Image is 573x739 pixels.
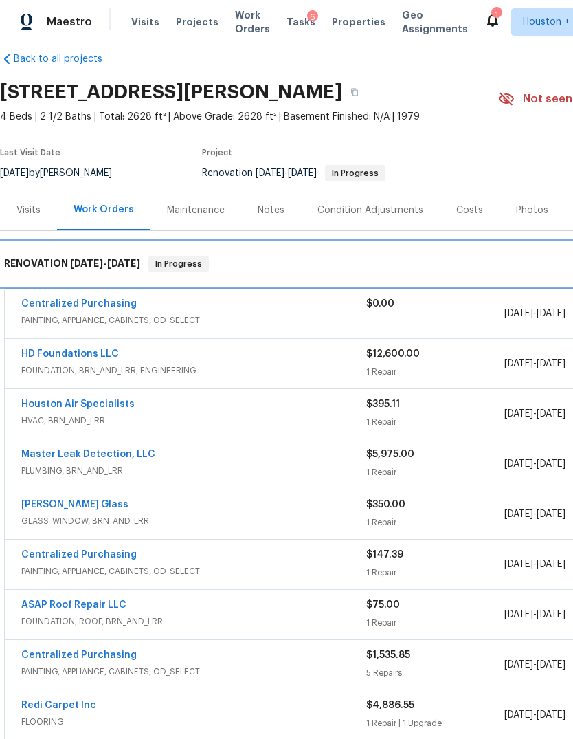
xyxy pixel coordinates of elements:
[366,500,405,509] span: $350.00
[504,459,533,469] span: [DATE]
[366,666,504,680] div: 5 Repairs
[4,256,140,272] h6: RENOVATION
[366,299,394,309] span: $0.00
[21,399,135,409] a: Houston Air Specialists
[167,203,225,217] div: Maintenance
[21,550,137,560] a: Centralized Purchasing
[202,148,232,157] span: Project
[537,610,565,619] span: [DATE]
[537,710,565,720] span: [DATE]
[366,650,410,660] span: $1,535.85
[366,616,504,630] div: 1 Repair
[21,299,137,309] a: Centralized Purchasing
[16,203,41,217] div: Visits
[235,8,270,36] span: Work Orders
[504,357,565,371] span: -
[326,169,384,177] span: In Progress
[342,80,367,104] button: Copy Address
[21,715,366,729] span: FLOORING
[456,203,483,217] div: Costs
[366,701,414,710] span: $4,886.55
[504,407,565,421] span: -
[288,168,317,178] span: [DATE]
[504,307,565,320] span: -
[21,665,366,679] span: PAINTING, APPLIANCE, CABINETS, OD_SELECT
[21,500,128,509] a: [PERSON_NAME] Glass
[256,168,284,178] span: [DATE]
[258,203,284,217] div: Notes
[537,359,565,368] span: [DATE]
[70,258,140,268] span: -
[504,610,533,619] span: [DATE]
[537,309,565,318] span: [DATE]
[21,414,366,428] span: HVAC, BRN_AND_LRR
[537,459,565,469] span: [DATE]
[21,650,137,660] a: Centralized Purchasing
[21,313,366,327] span: PAINTING, APPLIANCE, CABINETS, OD_SELECT
[366,465,504,479] div: 1 Repair
[504,560,533,569] span: [DATE]
[504,457,565,471] span: -
[317,203,423,217] div: Condition Adjustments
[504,660,533,670] span: [DATE]
[537,509,565,519] span: [DATE]
[107,258,140,268] span: [DATE]
[21,701,96,710] a: Redi Carpet Inc
[504,359,533,368] span: [DATE]
[366,716,504,730] div: 1 Repair | 1 Upgrade
[504,309,533,318] span: [DATE]
[202,168,385,178] span: Renovation
[491,8,501,22] div: 1
[21,364,366,377] span: FOUNDATION, BRN_AND_LRR, ENGINEERING
[256,168,317,178] span: -
[21,514,366,528] span: GLASS_WINDOW, BRN_AND_LRR
[47,15,92,29] span: Maestro
[537,560,565,569] span: [DATE]
[504,409,533,419] span: [DATE]
[307,10,318,24] div: 6
[504,509,533,519] span: [DATE]
[504,710,533,720] span: [DATE]
[21,464,366,478] span: PLUMBING, BRN_AND_LRR
[366,550,403,560] span: $147.39
[504,507,565,521] span: -
[366,450,414,459] span: $5,975.00
[21,600,126,610] a: ASAP Roof Repair LLC
[366,399,400,409] span: $395.11
[537,660,565,670] span: [DATE]
[366,365,504,379] div: 1 Repair
[366,349,420,359] span: $12,600.00
[332,15,385,29] span: Properties
[366,415,504,429] div: 1 Repair
[21,564,366,578] span: PAINTING, APPLIANCE, CABINETS, OD_SELECT
[516,203,548,217] div: Photos
[131,15,159,29] span: Visits
[537,409,565,419] span: [DATE]
[366,566,504,580] div: 1 Repair
[366,600,400,610] span: $75.00
[74,203,134,217] div: Work Orders
[366,516,504,529] div: 1 Repair
[504,658,565,672] span: -
[504,558,565,571] span: -
[176,15,218,29] span: Projects
[402,8,468,36] span: Geo Assignments
[286,17,315,27] span: Tasks
[70,258,103,268] span: [DATE]
[504,608,565,621] span: -
[21,615,366,628] span: FOUNDATION, ROOF, BRN_AND_LRR
[150,257,207,271] span: In Progress
[504,708,565,722] span: -
[21,349,119,359] a: HD Foundations LLC
[21,450,155,459] a: Master Leak Detection, LLC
